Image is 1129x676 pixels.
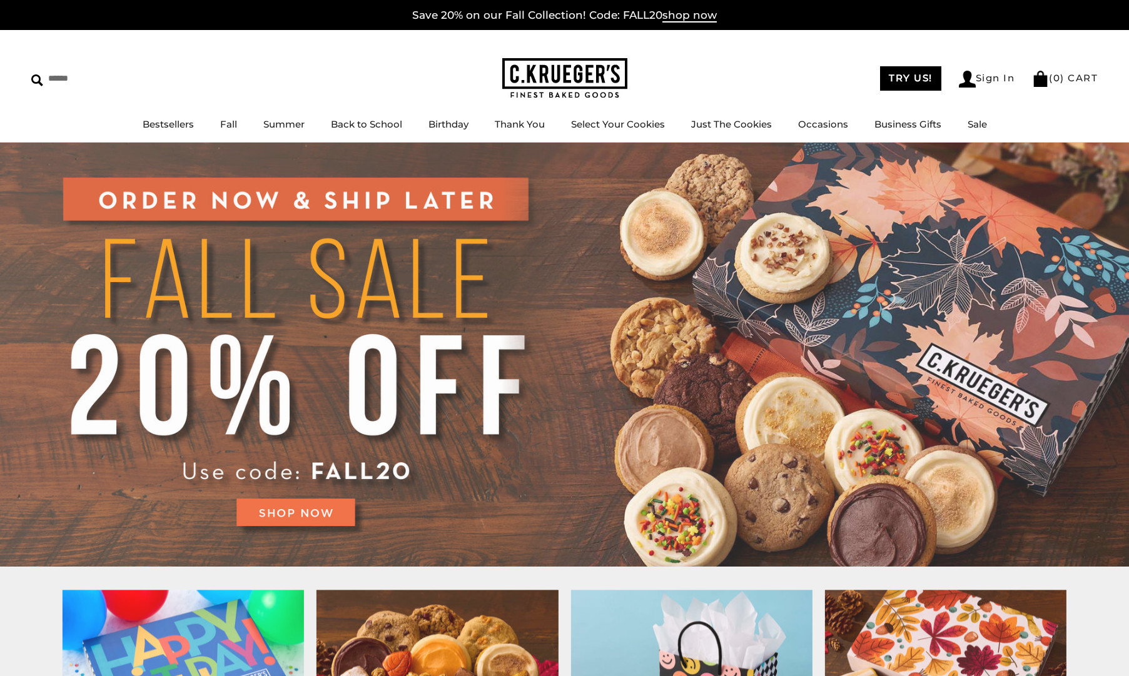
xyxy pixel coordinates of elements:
[331,118,402,130] a: Back to School
[959,71,976,88] img: Account
[1053,72,1061,84] span: 0
[968,118,987,130] a: Sale
[874,118,941,130] a: Business Gifts
[412,9,717,23] a: Save 20% on our Fall Collection! Code: FALL20shop now
[428,118,468,130] a: Birthday
[1032,71,1049,87] img: Bag
[143,118,194,130] a: Bestsellers
[571,118,665,130] a: Select Your Cookies
[959,71,1015,88] a: Sign In
[31,69,180,88] input: Search
[220,118,237,130] a: Fall
[263,118,305,130] a: Summer
[662,9,717,23] span: shop now
[495,118,545,130] a: Thank You
[798,118,848,130] a: Occasions
[502,58,627,99] img: C.KRUEGER'S
[1032,72,1098,84] a: (0) CART
[880,66,941,91] a: TRY US!
[31,74,43,86] img: Search
[691,118,772,130] a: Just The Cookies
